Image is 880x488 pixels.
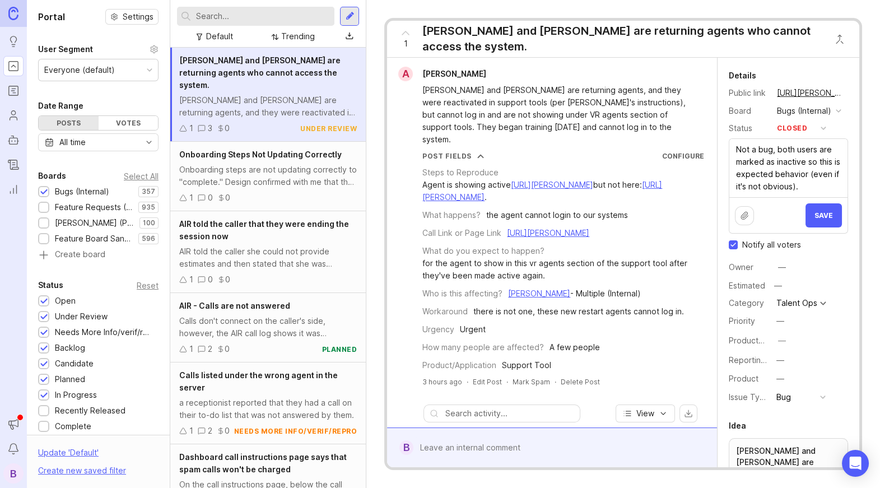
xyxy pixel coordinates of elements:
[729,316,755,326] label: Priority
[179,452,347,474] span: Dashboard call instructions page says that spam calls won't be charged
[55,357,94,370] div: Candidate
[422,359,496,371] div: Product/Application
[189,273,193,286] div: 1
[422,209,481,221] div: What happens?
[208,192,213,204] div: 0
[555,377,556,387] div: ·
[225,425,230,437] div: 0
[771,278,785,293] div: —
[170,142,366,211] a: Onboarding Steps Not Updating CorrectlyOnboarding steps are not updating correctly to "complete."...
[208,273,213,286] div: 0
[422,377,462,387] a: 3 hours ago
[208,122,212,134] div: 3
[842,450,869,477] div: Open Intercom Messenger
[179,150,342,159] span: Onboarding Steps Not Updating Correctly
[55,342,85,354] div: Backlog
[196,10,330,22] input: Search...
[225,273,230,286] div: 0
[55,326,153,338] div: Needs More Info/verif/repro
[55,405,125,417] div: Recently Released
[729,87,768,99] div: Public link
[422,84,695,146] div: [PERSON_NAME] and [PERSON_NAME] are returning agents, and they were reactivated in support tools ...
[805,203,842,227] button: Save
[55,233,133,245] div: Feature Board Sandbox [DATE]
[729,240,738,249] input: Checkbox to toggle notify voters
[38,99,83,113] div: Date Range
[445,407,574,420] input: Search activity...
[616,405,675,422] button: View
[225,192,230,204] div: 0
[170,362,366,444] a: Calls listed under the wrong agent in the servera receptionist reported that they had a call on t...
[3,81,24,101] a: Roadmaps
[300,124,357,133] div: under review
[828,28,851,50] button: Close button
[777,122,807,134] div: closed
[206,30,233,43] div: Default
[486,209,628,221] div: the agent cannot login to our systems
[422,227,501,239] div: Call Link or Page Link
[3,439,24,459] button: Notifications
[506,377,508,387] div: ·
[679,405,697,422] button: export comments
[179,164,357,188] div: Onboarding steps are not updating correctly to "complete." Design confirmed with me that the expe...
[3,463,24,484] button: B
[170,293,366,362] a: AIR - Calls are not answeredCalls don't connect on the caller's side, however, the AIR call log s...
[729,139,848,197] textarea: Not a bug, both users are marked as inactive so this is expected behavior (even if it's not obvio...
[467,377,468,387] div: ·
[208,425,212,437] div: 2
[38,10,65,24] h1: Portal
[142,187,155,196] p: 357
[729,69,756,82] div: Details
[422,245,544,257] div: What do you expect to happen?
[189,192,193,204] div: 1
[662,152,704,160] a: Configure
[55,295,76,307] div: Open
[322,345,357,354] div: planned
[778,334,786,347] div: —
[55,420,91,433] div: Complete
[3,155,24,175] a: Changelog
[776,373,784,385] div: —
[776,315,784,327] div: —
[508,289,570,298] a: [PERSON_NAME]
[561,377,600,387] div: Delete Post
[55,389,97,401] div: In Progress
[775,333,789,348] button: ProductboardID
[729,374,758,383] label: Product
[59,136,86,148] div: All time
[3,130,24,150] a: Autopilot
[511,180,593,189] a: [URL][PERSON_NAME]
[404,38,408,50] span: 1
[189,122,193,134] div: 1
[636,408,654,419] span: View
[38,447,99,464] div: Update ' Default '
[776,391,791,403] div: Bug
[105,9,159,25] a: Settings
[38,464,126,477] div: Create new saved filter
[38,43,93,56] div: User Segment
[473,305,684,318] div: there is not one, these new restart agents cannot log in.
[399,440,413,455] div: B
[44,64,115,76] div: Everyone (default)
[179,301,290,310] span: AIR - Calls are not answered
[729,419,746,433] div: Idea
[208,343,212,355] div: 2
[3,105,24,126] a: Users
[55,310,108,323] div: Under Review
[422,166,499,179] div: Steps to Reproduce
[140,138,158,147] svg: toggle icon
[179,55,341,90] span: [PERSON_NAME] and [PERSON_NAME] are returning agents who cannot access the system.
[729,336,788,345] label: ProductboardID
[124,173,159,179] div: Select All
[774,86,848,100] a: [URL][PERSON_NAME][PERSON_NAME][PERSON_NAME]
[729,105,768,117] div: Board
[776,354,784,366] div: —
[422,305,468,318] div: Workaround
[179,397,357,421] div: a receptionist reported that they had a call on their to-do list that was not answered by them.
[142,203,155,212] p: 935
[814,211,833,220] span: Save
[777,105,831,117] div: Bugs (Internal)
[179,94,357,119] div: [PERSON_NAME] and [PERSON_NAME] are returning agents, and they were reactivated in support tools ...
[143,219,155,227] p: 100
